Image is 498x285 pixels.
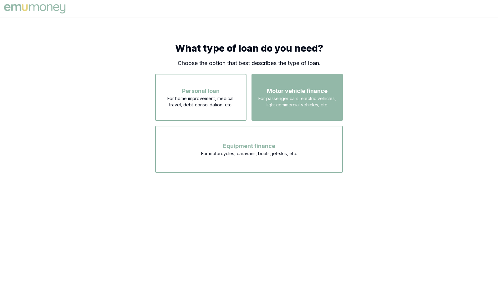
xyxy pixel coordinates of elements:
[155,74,246,121] button: Personal loanFor home improvement, medical, travel, debt-consolidation, etc.
[155,126,343,173] button: Equipment financeFor motorcycles, caravans, boats, jet-skis, etc.
[155,88,246,94] a: Personal loanFor home improvement, medical, travel, debt-consolidation, etc.
[155,59,343,68] p: Choose the option that best describes the type of loan.
[257,95,337,108] span: For passenger cars, electric vehicles, light commercial vehicles, etc.
[155,143,343,149] a: Equipment financeFor motorcycles, caravans, boats, jet-skis, etc.
[267,87,328,95] span: Motor vehicle finance
[182,87,220,95] span: Personal loan
[3,3,67,15] img: Emu Money
[201,150,297,157] span: For motorcycles, caravans, boats, jet-skis, etc.
[223,142,275,150] span: Equipment finance
[155,43,343,54] h1: What type of loan do you need?
[252,88,343,94] a: Motor vehicle financeFor passenger cars, electric vehicles, light commercial vehicles, etc.
[161,95,241,108] span: For home improvement, medical, travel, debt-consolidation, etc.
[252,74,343,121] button: Motor vehicle financeFor passenger cars, electric vehicles, light commercial vehicles, etc.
